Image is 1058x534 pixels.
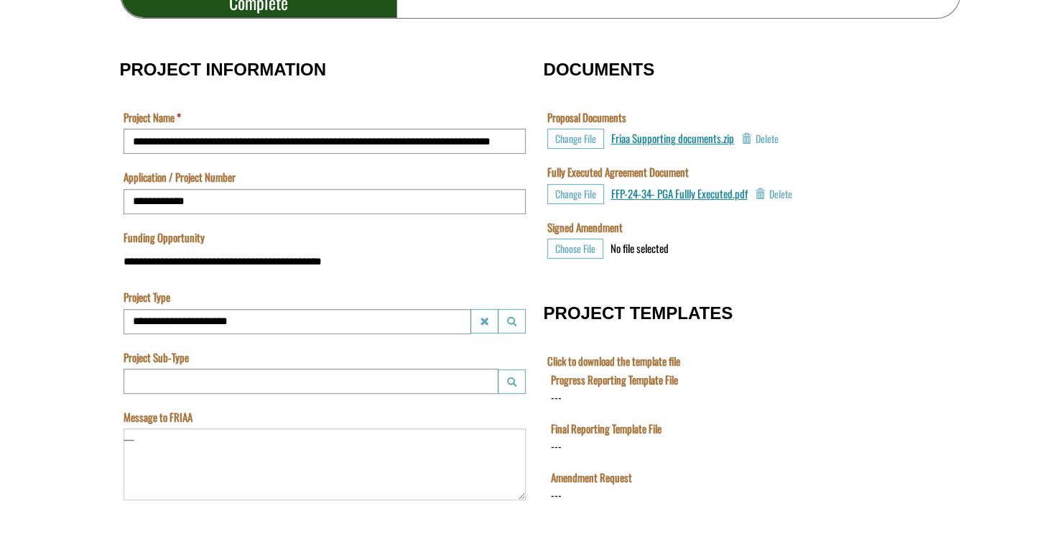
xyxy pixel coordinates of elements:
[611,185,748,201] a: FFP-24-34- PGA Fullly Executed.pdf
[124,290,170,305] label: Project Type
[547,220,623,235] label: Signed Amendment
[741,129,779,149] button: Delete
[470,309,498,333] button: Project Type Clear lookup field
[124,410,192,425] label: Message to FRIAA
[547,354,680,369] label: Click to download the template file
[498,309,526,333] button: Project Type Launch lookup modal
[124,170,236,185] label: Application / Project Number
[4,66,14,81] div: ---
[755,184,792,204] button: Delete
[547,239,603,259] button: Choose File for Signed Amendment
[4,49,114,64] label: Final Reporting Template File
[4,17,14,32] div: ---
[4,115,14,130] div: ---
[124,110,181,125] label: Project Name
[547,110,626,125] label: Proposal Documents
[124,369,498,394] input: Project Sub-Type
[547,184,604,204] button: Choose File for Fully Executed Agreement Document
[4,98,85,113] label: File field for users to download amendment request template
[120,45,529,516] fieldset: PROJECT INFORMATION
[611,241,669,256] div: No file selected
[547,165,689,180] label: Fully Executed Agreement Document
[544,45,939,275] fieldset: DOCUMENTS
[124,428,526,500] textarea: Message to FRIAA
[544,304,939,323] h3: PROJECT TEMPLATES
[124,309,471,334] input: Project Type
[544,60,939,79] h3: DOCUMENTS
[124,230,205,245] label: Funding Opportunity
[547,129,604,149] button: Choose File for Proposal Documents
[124,129,526,154] input: Project Name
[124,431,134,446] div: —
[124,249,526,274] input: Funding Opportunity
[611,130,734,146] a: Friaa Supporting documents.zip
[120,60,529,79] h3: PROJECT INFORMATION
[124,350,189,365] label: Project Sub-Type
[498,369,526,394] button: Project Sub-Type Launch lookup modal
